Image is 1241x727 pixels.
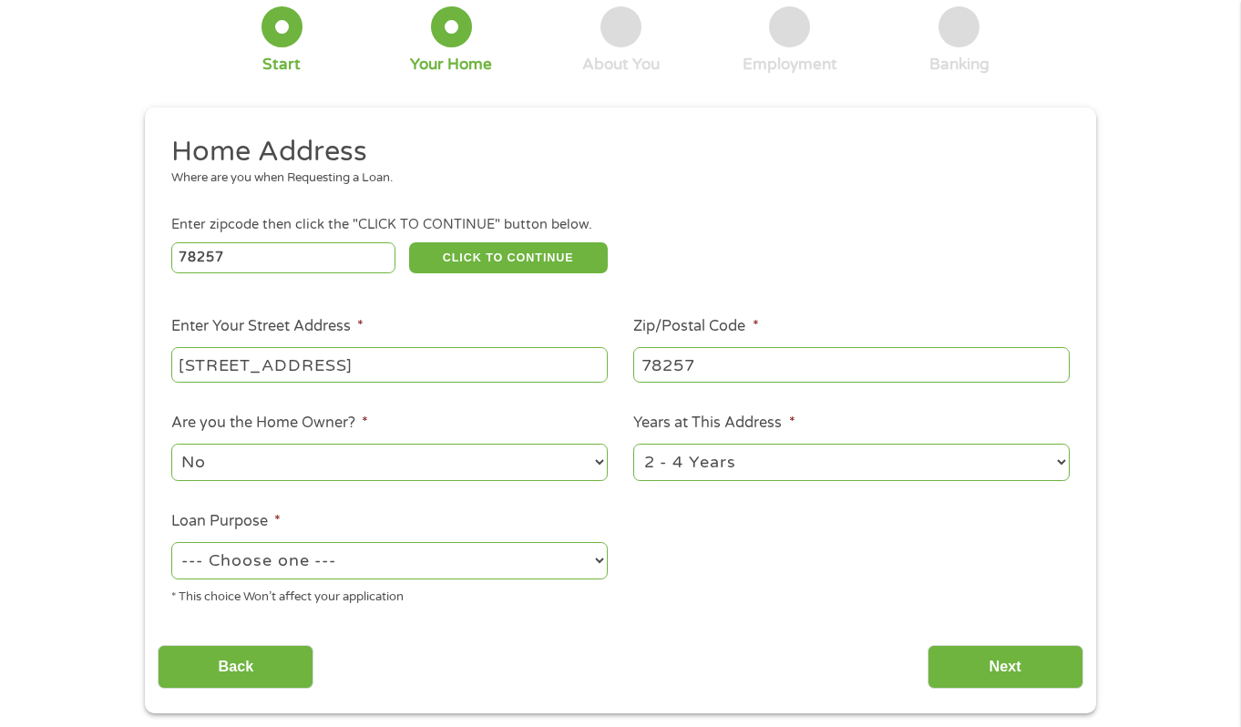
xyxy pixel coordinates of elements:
[171,414,368,433] label: Are you the Home Owner?
[928,645,1083,690] input: Next
[633,414,795,433] label: Years at This Address
[743,55,837,75] div: Employment
[582,55,660,75] div: About You
[171,512,281,531] label: Loan Purpose
[171,582,608,607] div: * This choice Won’t affect your application
[171,242,396,273] input: Enter Zipcode (e.g 01510)
[171,134,1057,170] h2: Home Address
[171,347,608,382] input: 1 Main Street
[171,317,364,336] label: Enter Your Street Address
[262,55,301,75] div: Start
[171,215,1070,235] div: Enter zipcode then click the "CLICK TO CONTINUE" button below.
[410,55,492,75] div: Your Home
[409,242,608,273] button: CLICK TO CONTINUE
[633,317,758,336] label: Zip/Postal Code
[171,169,1057,188] div: Where are you when Requesting a Loan.
[158,645,313,690] input: Back
[929,55,990,75] div: Banking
